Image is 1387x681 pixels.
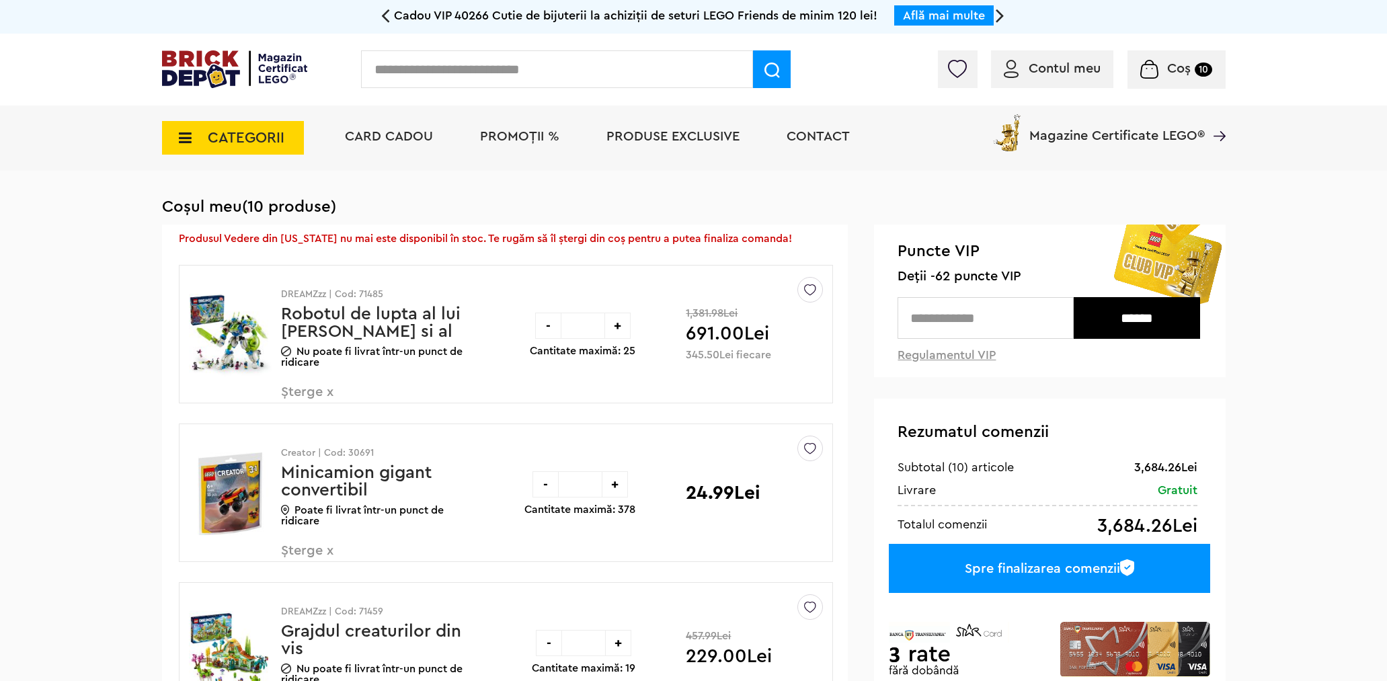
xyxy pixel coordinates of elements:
p: 24.99Lei [686,483,760,502]
div: Totalul comenzii [898,516,987,532]
a: Grajdul creaturilor din vis [281,623,461,657]
p: Creator | Cod: 30691 [281,448,473,458]
span: Șterge x [281,544,439,573]
a: Contul meu [1004,62,1101,75]
div: + [604,313,631,339]
small: 10 [1195,63,1212,77]
p: DREAMZzz | Cod: 71459 [281,607,473,616]
div: 3,684.26Lei [1134,459,1197,475]
a: Minicamion gigant convertibil [281,464,432,499]
a: PROMOȚII % [480,130,559,143]
a: Magazine Certificate LEGO® [1205,112,1226,125]
span: Șterge x [281,385,439,414]
div: - [535,313,561,339]
p: Cantitate maximă: 378 [524,504,635,515]
p: DREAMZzz | Cod: 71485 [281,290,473,299]
span: 457.99Lei [686,631,772,641]
a: Card Cadou [345,130,433,143]
div: - [532,471,559,497]
span: 229.00Lei [686,647,772,666]
h1: Coșul meu [162,198,1226,216]
p: Cantitate maximă: 19 [532,663,635,674]
div: 3,684.26Lei [1097,516,1197,536]
a: Regulamentul VIP [898,349,996,361]
div: - [536,630,562,656]
span: Deții -62 puncte VIP [898,269,1202,284]
p: Cantitate maximă: 25 [530,346,635,356]
p: 345.50Lei fiecare [686,350,771,360]
p: Nu poate fi livrat într-un punct de ridicare [281,346,473,368]
span: Rezumatul comenzii [898,424,1049,440]
a: Robotul de lupta al lui [PERSON_NAME] si al Cavalerului Z-Blob [281,305,461,358]
a: Spre finalizarea comenzii [889,544,1210,593]
div: Livrare [898,482,936,498]
span: CATEGORII [208,130,284,145]
a: Contact [787,130,850,143]
div: + [605,630,631,656]
a: Produse exclusive [606,130,740,143]
img: Robotul de lupta al lui Mateo si al Cavalerului Z-Blob [189,284,272,385]
div: + [602,471,628,497]
p: Poate fi livrat într-un punct de ridicare [281,505,473,526]
img: Minicamion gigant convertibil [189,443,272,544]
div: Gratuit [1158,482,1197,498]
p: Produsul Vedere din [US_STATE] nu mai este disponibil în stoc. Te rugăm să îl ștergi din coș pent... [179,231,834,247]
span: 1,381.98Lei [686,308,769,319]
span: Puncte VIP [898,241,1202,262]
span: Magazine Certificate LEGO® [1029,112,1205,143]
span: (10 produse) [242,199,336,215]
div: Subtotal (10) articole [898,459,1014,475]
span: Contul meu [1029,62,1101,75]
span: Coș [1167,62,1191,75]
a: Află mai multe [903,9,985,22]
span: 691.00Lei [686,324,769,343]
span: Cadou VIP 40266 Cutie de bijuterii la achiziții de seturi LEGO Friends de minim 120 lei! [394,9,877,22]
